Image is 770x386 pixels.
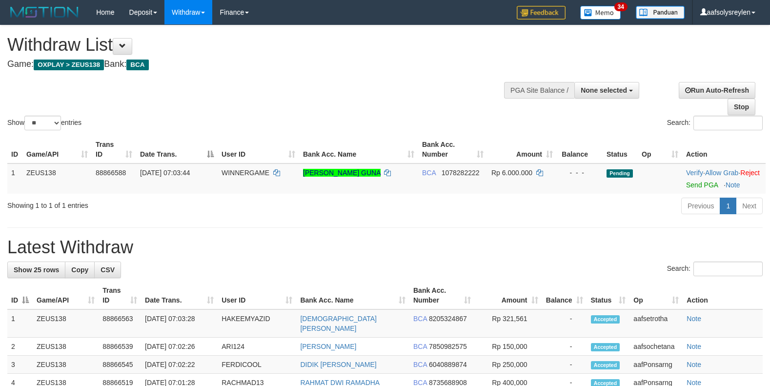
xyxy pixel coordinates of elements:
label: Show entries [7,116,81,130]
td: 3 [7,356,33,374]
h1: Withdraw List [7,35,504,55]
a: CSV [94,262,121,278]
span: Pending [607,169,633,178]
a: DIDIK [PERSON_NAME] [300,361,376,368]
a: Note [726,181,740,189]
div: - - - [561,168,599,178]
button: None selected [574,82,639,99]
img: Feedback.jpg [517,6,566,20]
td: 1 [7,163,22,194]
td: - [542,309,587,338]
th: Game/API: activate to sort column ascending [33,282,99,309]
td: FERDICOOL [218,356,296,374]
th: User ID: activate to sort column ascending [218,282,296,309]
th: Action [683,282,763,309]
th: Date Trans.: activate to sort column ascending [141,282,218,309]
td: - [542,338,587,356]
span: BCA [126,60,148,70]
a: Send PGA [686,181,718,189]
span: Rp 6.000.000 [491,169,532,177]
a: Allow Grab [705,169,738,177]
th: Bank Acc. Name: activate to sort column ascending [296,282,409,309]
div: PGA Site Balance / [504,82,574,99]
td: Rp 321,561 [475,309,542,338]
td: 88866539 [99,338,141,356]
td: 1 [7,309,33,338]
a: [DEMOGRAPHIC_DATA][PERSON_NAME] [300,315,377,332]
td: ZEUS138 [33,356,99,374]
span: BCA [413,343,427,350]
a: [PERSON_NAME] GUNA [303,169,381,177]
span: Copy 7850982575 to clipboard [429,343,467,350]
th: ID: activate to sort column descending [7,282,33,309]
span: Accepted [591,361,620,369]
a: Next [736,198,763,214]
a: Note [687,361,701,368]
span: BCA [422,169,436,177]
span: OXPLAY > ZEUS138 [34,60,104,70]
img: panduan.png [636,6,685,19]
td: [DATE] 07:02:22 [141,356,218,374]
th: Trans ID: activate to sort column ascending [99,282,141,309]
td: 2 [7,338,33,356]
select: Showentries [24,116,61,130]
span: Show 25 rows [14,266,59,274]
th: Amount: activate to sort column ascending [475,282,542,309]
th: ID [7,136,22,163]
a: [PERSON_NAME] [300,343,356,350]
input: Search: [693,262,763,276]
th: Status: activate to sort column ascending [587,282,630,309]
img: MOTION_logo.png [7,5,81,20]
td: HAKEEMYAZID [218,309,296,338]
span: BCA [413,361,427,368]
span: CSV [101,266,115,274]
span: Copy 6040889874 to clipboard [429,361,467,368]
th: Balance: activate to sort column ascending [542,282,587,309]
span: Accepted [591,343,620,351]
th: Status [603,136,638,163]
div: Showing 1 to 1 of 1 entries [7,197,314,210]
td: aafsochetana [629,338,683,356]
a: 1 [720,198,736,214]
span: 34 [614,2,628,11]
th: Game/API: activate to sort column ascending [22,136,92,163]
a: Note [687,343,701,350]
td: ZEUS138 [33,338,99,356]
input: Search: [693,116,763,130]
a: Reject [740,169,760,177]
a: Verify [686,169,703,177]
img: Button%20Memo.svg [580,6,621,20]
a: Show 25 rows [7,262,65,278]
td: ZEUS138 [22,163,92,194]
th: Bank Acc. Number: activate to sort column ascending [418,136,487,163]
td: - [542,356,587,374]
span: Copy [71,266,88,274]
td: Rp 150,000 [475,338,542,356]
th: Bank Acc. Name: activate to sort column ascending [299,136,418,163]
td: [DATE] 07:03:28 [141,309,218,338]
a: Note [687,315,701,323]
td: aafsetrotha [629,309,683,338]
th: Op: activate to sort column ascending [638,136,682,163]
label: Search: [667,116,763,130]
th: Bank Acc. Number: activate to sort column ascending [409,282,475,309]
th: Date Trans.: activate to sort column descending [136,136,218,163]
td: Rp 250,000 [475,356,542,374]
th: Action [682,136,766,163]
h4: Game: Bank: [7,60,504,69]
h1: Latest Withdraw [7,238,763,257]
a: Copy [65,262,95,278]
span: 88866588 [96,169,126,177]
span: BCA [413,315,427,323]
th: Op: activate to sort column ascending [629,282,683,309]
td: ZEUS138 [33,309,99,338]
span: None selected [581,86,627,94]
td: 88866563 [99,309,141,338]
td: · · [682,163,766,194]
th: Trans ID: activate to sort column ascending [92,136,136,163]
span: Accepted [591,315,620,324]
a: Previous [681,198,720,214]
span: Copy 8205324867 to clipboard [429,315,467,323]
td: 88866545 [99,356,141,374]
td: [DATE] 07:02:26 [141,338,218,356]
